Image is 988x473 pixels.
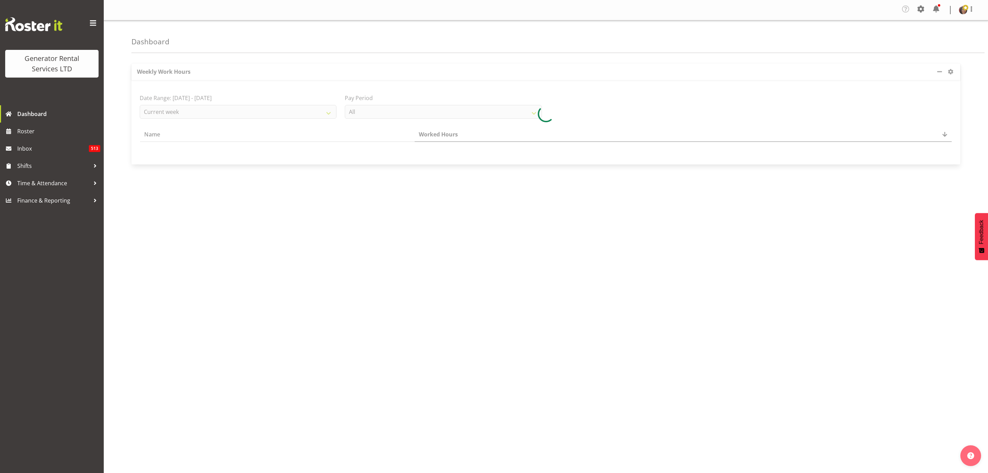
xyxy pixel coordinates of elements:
[89,145,100,152] span: 513
[17,178,90,188] span: Time & Attendance
[959,6,967,14] img: katherine-lothianc04ae7ec56208e078627d80ad3866cf0.png
[17,161,90,171] span: Shifts
[17,126,100,136] span: Roster
[17,195,90,206] span: Finance & Reporting
[5,17,62,31] img: Rosterit website logo
[967,452,974,459] img: help-xxl-2.png
[975,213,988,260] button: Feedback - Show survey
[131,38,169,46] h4: Dashboard
[978,220,985,244] span: Feedback
[17,109,100,119] span: Dashboard
[12,53,92,74] div: Generator Rental Services LTD
[17,143,89,154] span: Inbox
